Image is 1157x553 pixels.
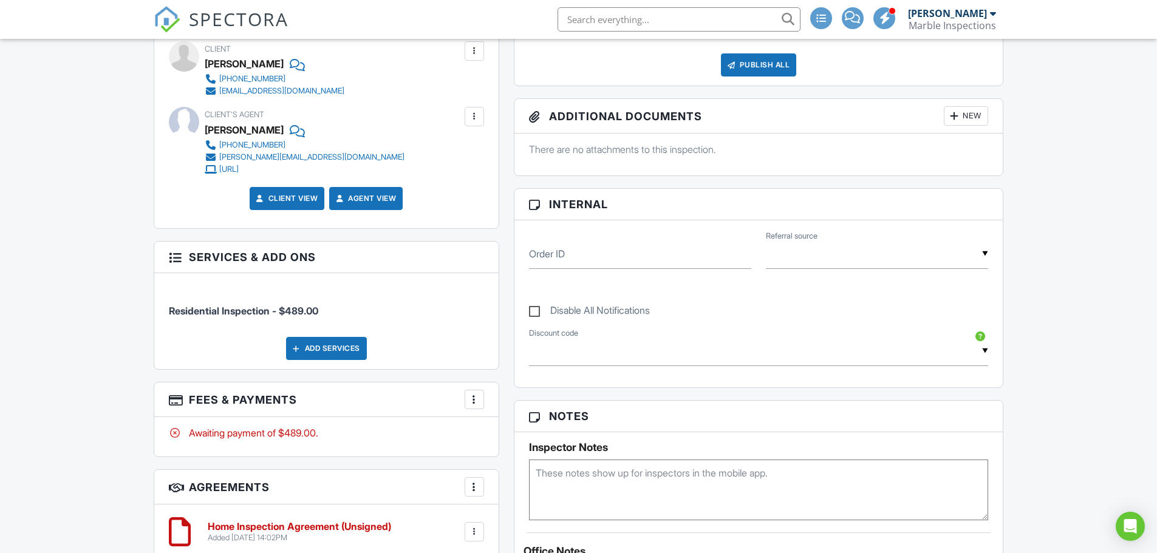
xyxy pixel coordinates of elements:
[205,121,284,139] a: [PERSON_NAME]
[529,328,578,339] label: Discount code
[219,140,285,150] div: [PHONE_NUMBER]
[205,44,231,53] span: Client
[529,441,989,453] h5: Inspector Notes
[189,6,288,32] span: SPECTORA
[205,139,404,151] a: [PHONE_NUMBER]
[286,337,367,360] div: Add Services
[169,282,484,327] li: Service: Residential Inspection
[169,305,318,317] span: Residential Inspection - $489.00
[154,16,288,42] a: SPECTORA
[529,305,650,320] label: Disable All Notifications
[721,53,797,76] div: Publish All
[154,470,499,504] h3: Agreements
[333,192,396,205] a: Agent View
[208,521,391,532] h6: Home Inspection Agreement (Unsigned)
[529,247,565,260] label: Order ID
[205,85,344,97] a: [EMAIL_ADDRESS][DOMAIN_NAME]
[219,74,285,84] div: [PHONE_NUMBER]
[219,165,239,174] div: [URL]
[208,533,391,543] div: Added [DATE] 14:02PM
[254,192,318,205] a: Client View
[208,521,391,543] a: Home Inspection Agreement (Unsigned) Added [DATE] 14:02PM
[909,19,996,32] div: Marble Inspections
[154,242,499,273] h3: Services & Add ons
[944,106,988,126] div: New
[219,86,344,96] div: [EMAIL_ADDRESS][DOMAIN_NAME]
[205,55,284,73] div: [PERSON_NAME]
[154,382,499,417] h3: Fees & Payments
[529,143,989,156] p: There are no attachments to this inspection.
[154,6,180,33] img: The Best Home Inspection Software - Spectora
[908,7,987,19] div: [PERSON_NAME]
[766,231,817,242] label: Referral source
[205,151,404,163] a: [PERSON_NAME][EMAIL_ADDRESS][DOMAIN_NAME]
[1116,512,1145,541] div: Open Intercom Messenger
[205,163,404,175] a: [URL]
[514,401,1003,432] h3: Notes
[169,426,484,439] div: Awaiting payment of $489.00.
[514,99,1003,134] h3: Additional Documents
[205,73,344,85] a: [PHONE_NUMBER]
[205,110,264,119] span: Client's Agent
[514,189,1003,220] h3: Internal
[558,7,800,32] input: Search everything...
[219,152,404,162] div: [PERSON_NAME][EMAIL_ADDRESS][DOMAIN_NAME]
